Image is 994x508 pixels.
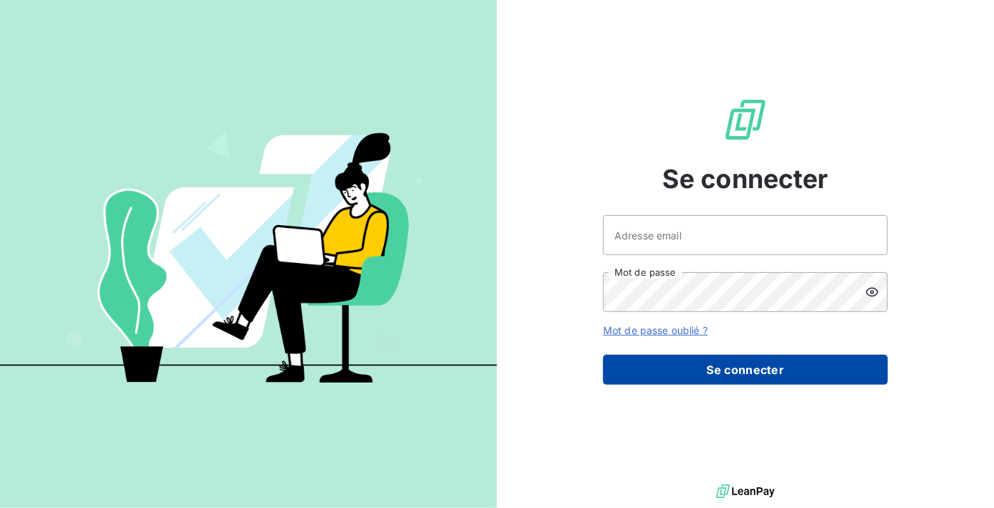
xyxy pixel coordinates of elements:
[603,215,888,255] input: placeholder
[662,160,829,198] span: Se connecter
[723,97,768,142] img: Logo LeanPay
[603,355,888,385] button: Se connecter
[716,481,775,502] img: logo
[603,324,708,336] a: Mot de passe oublié ?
